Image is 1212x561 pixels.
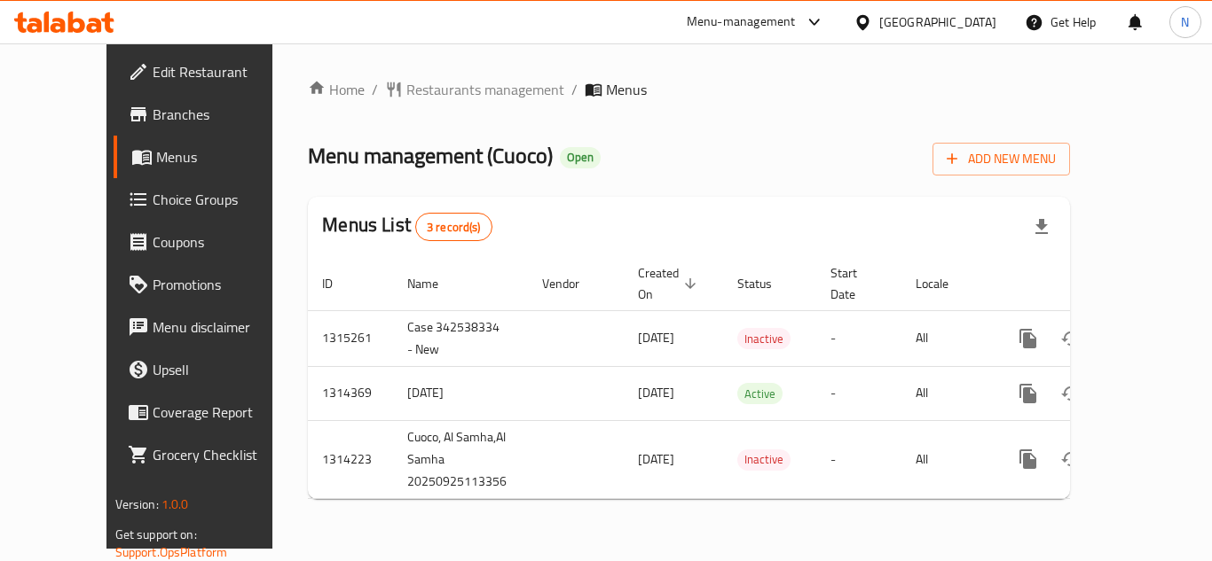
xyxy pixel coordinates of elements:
a: Edit Restaurant [114,51,309,93]
a: Promotions [114,263,309,306]
span: Get support on: [115,523,197,546]
div: Total records count [415,213,492,241]
td: Case 342538334 - New [393,310,528,366]
span: Coverage Report [153,401,295,423]
span: Branches [153,104,295,125]
span: N [1181,12,1189,32]
a: Menus [114,136,309,178]
a: Upsell [114,348,309,391]
span: [DATE] [638,448,674,471]
div: Open [560,147,601,168]
span: Menu disclaimer [153,316,295,338]
a: Coverage Report [114,391,309,433]
div: Inactive [737,328,791,349]
td: - [816,366,901,420]
td: 1314369 [308,366,393,420]
button: Add New Menu [933,143,1070,175]
div: Menu-management [687,12,796,33]
div: [GEOGRAPHIC_DATA] [879,12,996,32]
span: Menus [606,79,647,100]
span: Inactive [737,329,791,349]
span: [DATE] [638,326,674,349]
td: 1314223 [308,420,393,498]
span: Created On [638,262,702,305]
a: Branches [114,93,309,136]
span: 1.0.0 [161,493,189,516]
td: - [816,420,901,498]
button: more [1007,438,1050,480]
td: 1315261 [308,310,393,366]
span: Version: [115,493,159,516]
span: Upsell [153,359,295,380]
span: Active [737,384,783,404]
nav: breadcrumb [308,79,1070,100]
button: more [1007,372,1050,415]
span: Start Date [830,262,880,305]
span: Name [407,273,461,294]
td: All [901,310,993,366]
table: enhanced table [308,257,1192,499]
span: Menu management ( Cuoco ) [308,136,553,175]
td: All [901,366,993,420]
button: more [1007,317,1050,360]
h2: Menus List [322,212,492,241]
span: Inactive [737,449,791,470]
span: Menus [156,146,295,168]
span: Locale [916,273,972,294]
span: 3 record(s) [416,219,492,236]
a: Grocery Checklist [114,433,309,476]
button: Change Status [1050,317,1092,360]
span: Edit Restaurant [153,61,295,82]
div: Export file [1020,206,1063,248]
span: Choice Groups [153,189,295,210]
div: Active [737,383,783,404]
a: Restaurants management [385,79,564,100]
div: Inactive [737,449,791,471]
a: Choice Groups [114,178,309,221]
span: Grocery Checklist [153,444,295,465]
td: All [901,420,993,498]
td: [DATE] [393,366,528,420]
span: Coupons [153,231,295,253]
button: Change Status [1050,438,1092,480]
span: [DATE] [638,381,674,404]
span: Restaurants management [406,79,564,100]
a: Menu disclaimer [114,306,309,348]
a: Coupons [114,221,309,263]
span: Promotions [153,274,295,295]
span: Add New Menu [947,148,1056,170]
a: Home [308,79,365,100]
th: Actions [993,257,1192,311]
span: Vendor [542,273,602,294]
li: / [372,79,378,100]
li: / [571,79,578,100]
span: Status [737,273,795,294]
span: ID [322,273,356,294]
td: Cuoco, Al Samha,Al Samha 20250925113356 [393,420,528,498]
td: - [816,310,901,366]
span: Open [560,150,601,165]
